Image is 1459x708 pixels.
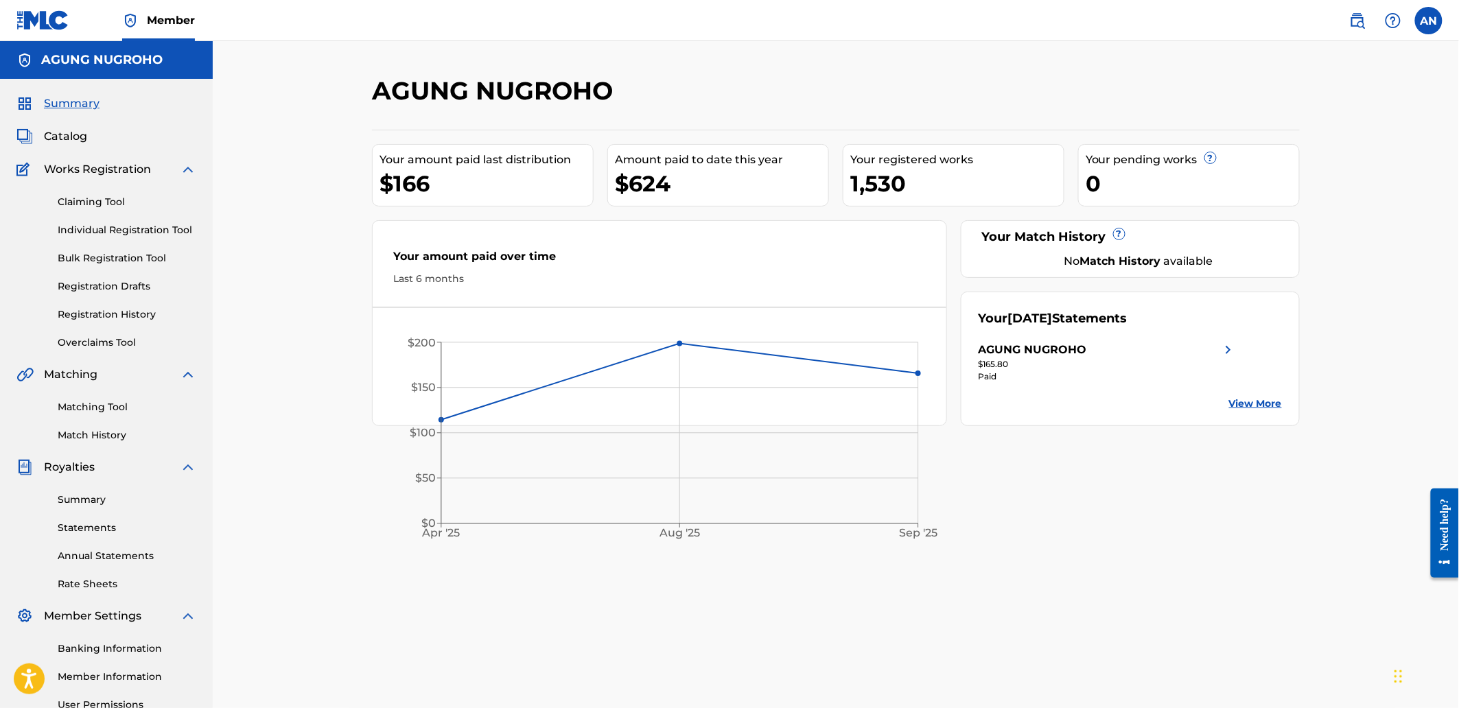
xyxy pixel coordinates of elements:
div: 0 [1086,168,1299,199]
div: $165.80 [979,358,1237,370]
div: No available [996,253,1283,270]
tspan: $200 [408,336,436,349]
a: View More [1229,397,1282,411]
div: $166 [380,168,593,199]
a: Statements [58,521,196,535]
h5: AGUNG NUGROHO [41,52,163,68]
div: Help [1379,7,1407,34]
span: Matching [44,366,97,383]
img: help [1385,12,1401,29]
span: Member [147,12,195,28]
a: Claiming Tool [58,195,196,209]
a: AGUNG NUGROHOright chevron icon$165.80Paid [979,342,1237,383]
span: [DATE] [1008,311,1053,326]
div: Your Match History [979,228,1283,246]
span: Works Registration [44,161,151,178]
tspan: $50 [415,472,436,485]
a: SummarySummary [16,95,100,112]
div: $624 [615,168,828,199]
a: Match History [58,428,196,442]
img: Matching [16,366,34,383]
div: AGUNG NUGROHO [979,342,1087,358]
tspan: $100 [410,427,436,440]
strong: Match History [1080,255,1161,268]
span: ? [1205,152,1216,163]
a: Annual Statements [58,549,196,563]
span: Member Settings [44,608,141,624]
a: Member Information [58,670,196,684]
a: Public Search [1344,7,1371,34]
span: Summary [44,95,100,112]
span: Catalog [44,128,87,145]
a: Registration History [58,307,196,322]
span: ? [1114,228,1125,239]
a: Bulk Registration Tool [58,251,196,265]
img: Top Rightsholder [122,12,139,29]
a: Individual Registration Tool [58,223,196,237]
div: Paid [979,370,1237,383]
h2: AGUNG NUGROHO [372,75,620,106]
img: expand [180,608,196,624]
tspan: $0 [421,517,436,530]
tspan: Aug '25 [659,526,700,539]
div: User Menu [1415,7,1443,34]
div: Your amount paid last distribution [380,152,593,168]
a: Registration Drafts [58,279,196,294]
span: Royalties [44,459,95,475]
div: Your pending works [1086,152,1299,168]
a: Matching Tool [58,400,196,414]
img: Accounts [16,52,33,69]
img: Catalog [16,128,33,145]
a: CatalogCatalog [16,128,87,145]
img: Member Settings [16,608,33,624]
img: search [1349,12,1366,29]
a: Overclaims Tool [58,335,196,350]
img: Works Registration [16,161,34,178]
tspan: $150 [411,381,436,394]
div: 1,530 [850,168,1064,199]
img: expand [180,161,196,178]
div: Amount paid to date this year [615,152,828,168]
div: Your registered works [850,152,1064,168]
img: Summary [16,95,33,112]
img: right chevron icon [1220,342,1237,358]
div: Drag [1394,656,1403,697]
img: expand [180,366,196,383]
div: Your amount paid over time [393,248,926,272]
div: Your Statements [979,309,1128,328]
tspan: Apr '25 [422,526,460,539]
a: Summary [58,493,196,507]
img: expand [180,459,196,475]
a: Rate Sheets [58,577,196,591]
img: Royalties [16,459,33,475]
a: Banking Information [58,641,196,656]
tspan: Sep '25 [899,526,937,539]
iframe: Chat Widget [1390,642,1459,708]
img: MLC Logo [16,10,69,30]
div: Last 6 months [393,272,926,286]
iframe: Resource Center [1421,477,1459,588]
